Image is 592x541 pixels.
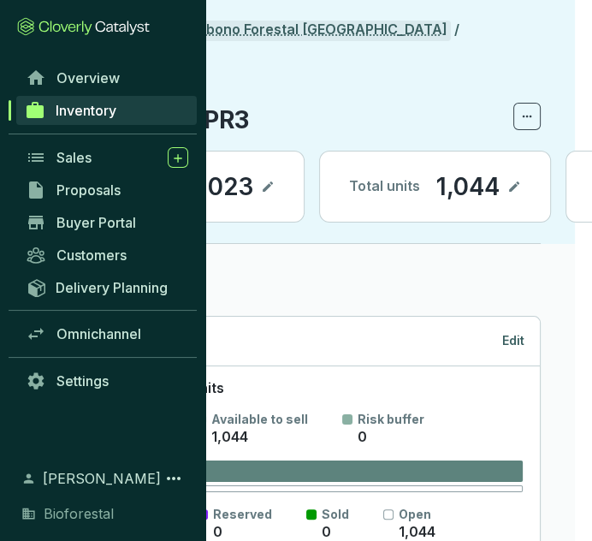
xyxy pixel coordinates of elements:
p: Reserved [213,506,272,523]
p: 1,044 [211,428,248,447]
span: Omnichannel [56,325,141,342]
span: Delivery Planning [56,279,168,296]
a: Buyer Portal [17,208,197,237]
p: Open [399,506,435,523]
span: Proposals [56,181,121,199]
a: Overview [17,63,197,92]
a: Proposals [17,175,197,205]
span: Bioforestal [44,503,114,524]
a: Carbono Forestal [GEOGRAPHIC_DATA] [178,21,451,41]
p: Edit [502,332,524,349]
p: 1,044 [435,172,500,201]
span: 0 [358,428,367,445]
a: Settings [17,366,197,395]
span: Customers [56,247,127,264]
li: / [454,21,459,41]
a: Delivery Planning [17,273,197,301]
p: Risk buffer [358,411,424,428]
span: Inventory [56,102,116,119]
span: Overview [56,69,120,86]
span: Settings [56,372,109,389]
a: Sales [17,143,197,172]
a: Customers [17,241,197,270]
span: Buyer Portal [56,214,136,231]
p: Available to sell [211,411,308,428]
a: Inventory [16,96,197,125]
p: Total units [349,177,420,196]
label: Credits [59,271,541,295]
span: [PERSON_NAME] [43,468,161,489]
p: Sold [322,506,349,523]
a: Omnichannel [17,319,197,348]
p: 2023 [192,172,254,201]
p: Batch total: 1,044 units [76,379,523,398]
span: Sales [56,149,92,166]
